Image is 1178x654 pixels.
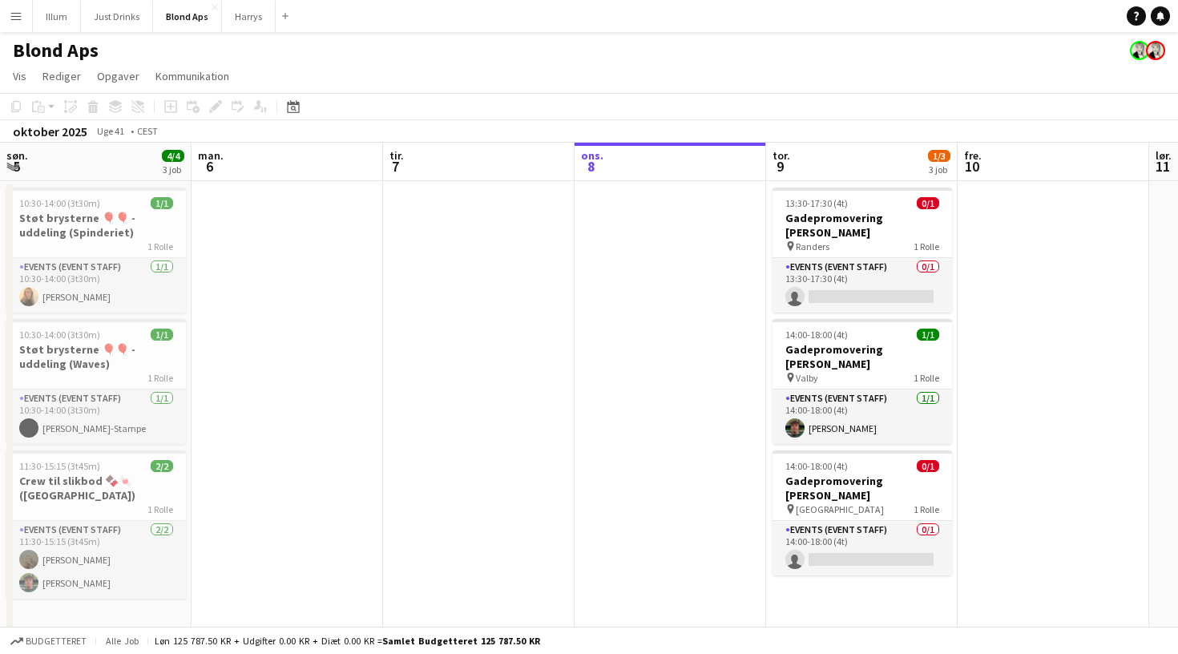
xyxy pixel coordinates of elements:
[917,460,939,472] span: 0/1
[147,372,173,384] span: 1 Rolle
[928,150,950,162] span: 1/3
[581,148,603,163] span: ons.
[1146,41,1165,60] app-user-avatar: Kersti Bøgebjerg
[785,460,848,472] span: 14:00-18:00 (4t)
[773,342,952,371] h3: Gadepromovering [PERSON_NAME]
[13,38,99,63] h1: Blond Aps
[81,1,153,32] button: Just Drinks
[6,148,28,163] span: søn.
[222,1,276,32] button: Harrys
[149,66,236,87] a: Kommunikation
[6,342,186,371] h3: Støt brysterne 🎈🎈 - uddeling (Waves)
[796,240,829,252] span: Randers
[785,197,848,209] span: 13:30-17:30 (4t)
[6,474,186,503] h3: Crew til slikbod 🍫🍬 ([GEOGRAPHIC_DATA])
[26,636,87,647] span: Budgetteret
[91,125,131,137] span: Uge 41
[964,148,982,163] span: fre.
[147,503,173,515] span: 1 Rolle
[19,197,100,209] span: 10:30-14:00 (3t30m)
[103,635,141,647] span: Alle job
[153,1,222,32] button: Blond Aps
[796,372,818,384] span: Valby
[1156,148,1172,163] span: lør.
[382,635,540,647] span: Samlet budgetteret 125 787.50 KR
[6,258,186,313] app-card-role: Events (Event Staff)1/110:30-14:00 (3t30m)[PERSON_NAME]
[155,69,229,83] span: Kommunikation
[137,125,158,137] div: CEST
[914,372,939,384] span: 1 Rolle
[6,211,186,240] h3: Støt brysterne 🎈🎈 - uddeling (Spinderiet)
[19,329,100,341] span: 10:30-14:00 (3t30m)
[6,319,186,444] app-job-card: 10:30-14:00 (3t30m)1/1Støt brysterne 🎈🎈 - uddeling (Waves)1 RolleEvents (Event Staff)1/110:30-14:...
[914,240,939,252] span: 1 Rolle
[151,329,173,341] span: 1/1
[97,69,139,83] span: Opgaver
[389,148,404,163] span: tir.
[796,503,884,515] span: [GEOGRAPHIC_DATA]
[36,66,87,87] a: Rediger
[773,258,952,313] app-card-role: Events (Event Staff)0/113:30-17:30 (4t)
[773,521,952,575] app-card-role: Events (Event Staff)0/114:00-18:00 (4t)
[773,148,790,163] span: tor.
[163,163,184,176] div: 3 job
[13,69,26,83] span: Vis
[91,66,146,87] a: Opgaver
[6,450,186,599] app-job-card: 11:30-15:15 (3t45m)2/2Crew til slikbod 🍫🍬 ([GEOGRAPHIC_DATA])1 RolleEvents (Event Staff)2/211:30-...
[162,150,184,162] span: 4/4
[773,211,952,240] h3: Gadepromovering [PERSON_NAME]
[42,69,81,83] span: Rediger
[198,148,224,163] span: man.
[773,450,952,575] app-job-card: 14:00-18:00 (4t)0/1Gadepromovering [PERSON_NAME] [GEOGRAPHIC_DATA]1 RolleEvents (Event Staff)0/11...
[8,632,89,650] button: Budgetteret
[1130,41,1149,60] app-user-avatar: Kersti Bøgebjerg
[13,123,87,139] div: oktober 2025
[1153,157,1172,176] span: 11
[33,1,81,32] button: Illum
[4,157,28,176] span: 5
[6,390,186,444] app-card-role: Events (Event Staff)1/110:30-14:00 (3t30m)[PERSON_NAME]-Stampe
[773,474,952,503] h3: Gadepromovering [PERSON_NAME]
[155,635,540,647] div: Løn 125 787.50 KR + Udgifter 0.00 KR + Diæt 0.00 KR =
[6,188,186,313] app-job-card: 10:30-14:00 (3t30m)1/1Støt brysterne 🎈🎈 - uddeling (Spinderiet)1 RolleEvents (Event Staff)1/110:3...
[6,66,33,87] a: Vis
[917,329,939,341] span: 1/1
[6,521,186,599] app-card-role: Events (Event Staff)2/211:30-15:15 (3t45m)[PERSON_NAME][PERSON_NAME]
[773,390,952,444] app-card-role: Events (Event Staff)1/114:00-18:00 (4t)[PERSON_NAME]
[785,329,848,341] span: 14:00-18:00 (4t)
[770,157,790,176] span: 9
[147,240,173,252] span: 1 Rolle
[914,503,939,515] span: 1 Rolle
[773,188,952,313] app-job-card: 13:30-17:30 (4t)0/1Gadepromovering [PERSON_NAME] Randers1 RolleEvents (Event Staff)0/113:30-17:30...
[962,157,982,176] span: 10
[929,163,950,176] div: 3 job
[151,197,173,209] span: 1/1
[196,157,224,176] span: 6
[917,197,939,209] span: 0/1
[387,157,404,176] span: 7
[151,460,173,472] span: 2/2
[579,157,603,176] span: 8
[19,460,100,472] span: 11:30-15:15 (3t45m)
[773,319,952,444] app-job-card: 14:00-18:00 (4t)1/1Gadepromovering [PERSON_NAME] Valby1 RolleEvents (Event Staff)1/114:00-18:00 (...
